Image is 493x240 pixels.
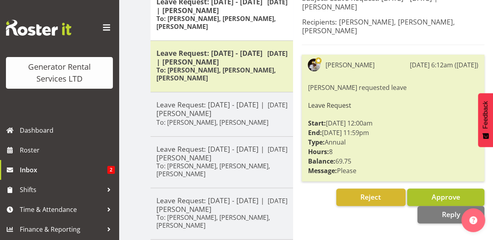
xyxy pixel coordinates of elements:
[478,93,493,147] button: Feedback - Show survey
[267,145,287,154] p: [DATE]
[308,166,337,175] strong: Message:
[156,49,287,66] h5: Leave Request: [DATE] - [DATE] | [PERSON_NAME]
[407,189,484,206] button: Approve
[14,61,105,85] div: Generator Rental Services LTD
[267,196,287,206] p: [DATE]
[308,138,324,147] strong: Type:
[20,124,115,136] span: Dashboard
[308,128,322,137] strong: End:
[308,81,478,177] div: [PERSON_NAME] requested leave [DATE] 12:00am [DATE] 11:59pm Annual 8 69.75 Please
[20,204,103,215] span: Time & Attendance
[336,189,405,206] button: Reject
[20,164,107,176] span: Inbox
[267,100,287,110] p: [DATE]
[156,213,287,229] h6: To: [PERSON_NAME], [PERSON_NAME], [PERSON_NAME]
[360,192,381,202] span: Reject
[156,196,287,213] h5: Leave Request: [DATE] - [DATE] | [PERSON_NAME]
[325,60,374,70] div: [PERSON_NAME]
[156,118,268,126] h6: To: [PERSON_NAME], [PERSON_NAME]
[417,206,484,223] button: Reply
[469,216,477,224] img: help-xxl-2.png
[156,15,287,30] h6: To: [PERSON_NAME], [PERSON_NAME], [PERSON_NAME]
[156,162,287,178] h6: To: [PERSON_NAME], [PERSON_NAME], [PERSON_NAME]
[308,147,329,156] strong: Hours:
[20,184,103,196] span: Shifts
[20,144,115,156] span: Roster
[156,145,287,162] h5: Leave Request: [DATE] - [DATE] | [PERSON_NAME]
[302,17,484,35] h5: Recipients: [PERSON_NAME], [PERSON_NAME], [PERSON_NAME]
[410,60,478,70] div: [DATE] 6:12am ([DATE])
[267,49,287,58] p: [DATE]
[442,210,460,219] span: Reply
[107,166,115,174] span: 2
[308,59,320,71] img: andrew-crenfeldtab2e0c3de70d43fd7286f7b271d34304.png
[6,20,71,36] img: Rosterit website logo
[156,66,287,82] h6: To: [PERSON_NAME], [PERSON_NAME], [PERSON_NAME]
[156,100,287,118] h5: Leave Request: [DATE] - [DATE] | [PERSON_NAME]
[482,101,489,129] span: Feedback
[308,119,325,128] strong: Start:
[20,223,103,235] span: Finance & Reporting
[308,157,335,166] strong: Balance:
[308,102,478,109] h6: Leave Request
[431,192,460,202] span: Approve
